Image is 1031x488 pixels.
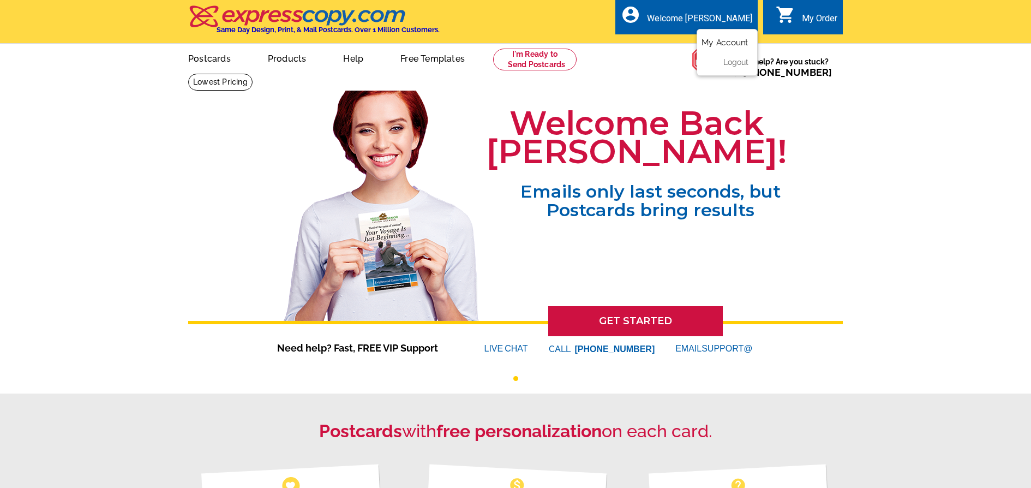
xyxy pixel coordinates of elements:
[647,13,752,29] div: Welcome [PERSON_NAME]
[383,45,482,70] a: Free Templates
[514,166,787,219] span: Emails only last seconds, but Postcards bring results
[723,58,748,67] a: Logout
[188,13,440,34] a: Same Day Design, Print, & Mail Postcards. Over 1 Million Customers.
[319,421,402,441] strong: Postcards
[217,26,440,34] h4: Same Day Design, Print, & Mail Postcards. Over 1 Million Customers.
[277,82,486,321] img: welcome-back-logged-in.png
[724,56,837,78] span: Need help? Are you stuck?
[436,421,602,441] strong: free personalization
[188,421,843,442] h2: with on each card.
[277,341,452,355] span: Need help? Fast, FREE VIP Support
[484,344,528,353] a: LIVECHAT
[724,67,832,78] span: Call
[484,342,505,355] font: LIVE
[776,12,837,26] a: shopping_cart My Order
[692,44,724,76] img: help
[702,37,748,47] a: My Account
[548,306,723,336] a: GET STARTED
[802,13,837,29] div: My Order
[621,5,640,25] i: account_circle
[702,342,754,355] font: SUPPORT@
[171,45,248,70] a: Postcards
[486,109,787,166] h1: Welcome Back [PERSON_NAME]!
[326,45,381,70] a: Help
[743,67,832,78] a: [PHONE_NUMBER]
[250,45,324,70] a: Products
[776,5,795,25] i: shopping_cart
[513,376,518,381] button: 1 of 1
